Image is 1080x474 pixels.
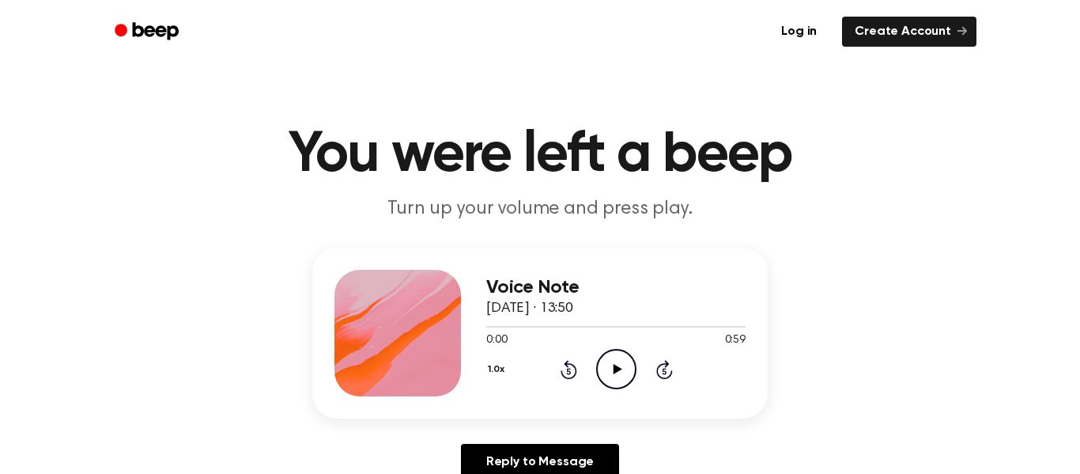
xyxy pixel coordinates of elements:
span: 0:59 [725,332,746,349]
a: Log in [765,13,833,50]
a: Beep [104,17,193,47]
span: 0:00 [486,332,507,349]
span: [DATE] · 13:50 [486,301,573,316]
h3: Voice Note [486,277,746,298]
p: Turn up your volume and press play. [236,196,844,222]
h1: You were left a beep [135,127,945,184]
a: Create Account [842,17,976,47]
button: 1.0x [486,356,510,383]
